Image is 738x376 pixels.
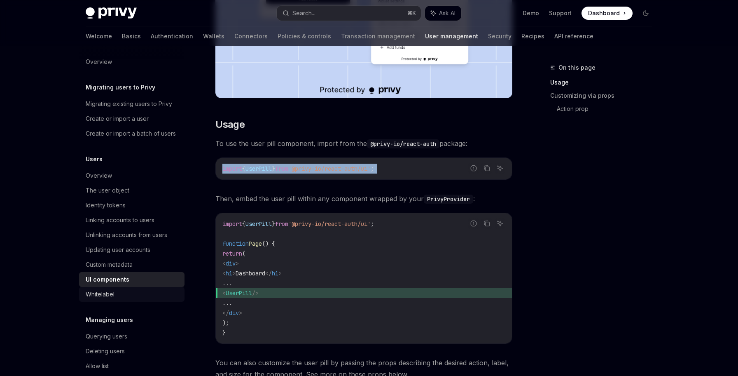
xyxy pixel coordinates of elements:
span: { [242,220,245,228]
a: Usage [550,76,659,89]
span: Usage [215,118,245,131]
div: Linking accounts to users [86,215,154,225]
div: Overview [86,171,112,181]
a: Demo [523,9,539,17]
div: The user object [86,186,129,195]
span: To use the user pill component, import from the package: [215,138,512,149]
a: Custom metadata [79,257,184,272]
div: Identity tokens [86,200,126,210]
span: Page [249,240,262,247]
span: from [275,165,288,172]
span: < [222,270,226,277]
div: Updating user accounts [86,245,150,255]
a: Create or import a user [79,111,184,126]
span: from [275,220,288,228]
span: '@privy-io/react-auth/ui' [288,165,371,172]
span: < [222,289,226,297]
span: > [278,270,282,277]
span: function [222,240,249,247]
div: Search... [292,8,315,18]
a: Connectors [234,26,268,46]
span: > [236,260,239,267]
a: User management [425,26,478,46]
span: } [222,329,226,336]
button: Ask AI [425,6,461,21]
a: Allow list [79,359,184,374]
div: UI components [86,275,129,284]
a: Action prop [557,102,659,115]
span: div [229,309,239,317]
span: ; [371,165,374,172]
a: Identity tokens [79,198,184,213]
div: Migrating existing users to Privy [86,99,172,109]
span: ... [222,280,232,287]
span: ); [222,319,229,327]
button: Report incorrect code [468,163,479,174]
a: Overview [79,54,184,69]
span: '@privy-io/react-auth/ui' [288,220,371,228]
span: Ask AI [439,9,455,17]
button: Ask AI [495,163,505,174]
a: Wallets [203,26,224,46]
div: Create or import a user [86,114,149,124]
span: > [232,270,236,277]
a: Transaction management [341,26,415,46]
a: Updating user accounts [79,242,184,257]
span: () { [262,240,275,247]
a: Recipes [521,26,544,46]
a: Policies & controls [278,26,331,46]
code: @privy-io/react-auth [367,139,439,148]
div: Allow list [86,361,109,371]
span: > [239,309,242,317]
img: dark logo [86,7,137,19]
a: Unlinking accounts from users [79,228,184,242]
span: h1 [272,270,278,277]
span: </ [222,309,229,317]
a: Basics [122,26,141,46]
h5: Migrating users to Privy [86,82,155,92]
span: } [272,220,275,228]
button: Report incorrect code [468,218,479,229]
div: Querying users [86,331,127,341]
h5: Users [86,154,103,164]
span: ; [371,220,374,228]
span: UserPill [226,289,252,297]
button: Search...⌘K [277,6,421,21]
a: Create or import a batch of users [79,126,184,141]
a: Querying users [79,329,184,344]
a: API reference [554,26,593,46]
a: Dashboard [582,7,633,20]
span: Dashboard [236,270,265,277]
span: UserPill [245,165,272,172]
code: PrivyProvider [424,195,473,204]
span: div [226,260,236,267]
a: Customizing via props [550,89,659,102]
a: Security [488,26,511,46]
a: Migrating existing users to Privy [79,96,184,111]
span: </ [265,270,272,277]
span: import [222,165,242,172]
a: Deleting users [79,344,184,359]
a: UI components [79,272,184,287]
span: h1 [226,270,232,277]
div: Unlinking accounts from users [86,230,167,240]
div: Custom metadata [86,260,133,270]
a: Whitelabel [79,287,184,302]
a: Support [549,9,572,17]
a: Welcome [86,26,112,46]
span: ⌘ K [407,10,416,16]
div: Create or import a batch of users [86,129,176,139]
span: ... [222,299,232,307]
div: Overview [86,57,112,67]
span: Dashboard [588,9,620,17]
span: /> [252,289,259,297]
span: } [272,165,275,172]
span: { [242,165,245,172]
a: Authentication [151,26,193,46]
a: Overview [79,168,184,183]
span: On this page [558,63,596,73]
button: Copy the contents from the code block [481,163,492,174]
span: return [222,250,242,257]
div: Deleting users [86,346,125,356]
button: Copy the contents from the code block [481,218,492,229]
